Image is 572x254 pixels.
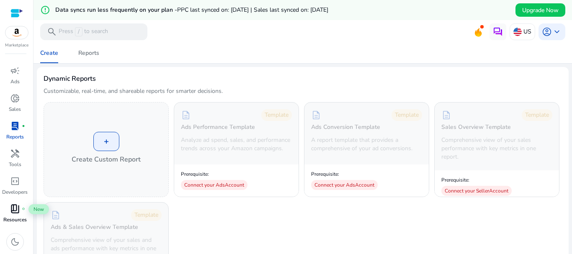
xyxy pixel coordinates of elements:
[181,136,292,153] p: Analyze ad spend, sales, and performance trends across your Amazon campaigns.
[542,27,552,37] span: account_circle
[441,110,451,120] span: description
[181,171,247,177] p: Prerequisite:
[22,124,25,128] span: fiber_manual_record
[181,124,255,131] h5: Ads Performance Template
[10,78,20,85] p: Ads
[311,110,321,120] span: description
[311,180,378,190] div: Connect your Ads Account
[10,121,20,131] span: lab_profile
[9,161,21,168] p: Tools
[28,204,49,214] span: New
[523,24,531,39] p: US
[10,149,20,159] span: handyman
[9,105,21,113] p: Sales
[44,74,96,84] h3: Dynamic Reports
[55,7,328,14] h5: Data syncs run less frequently on your plan -
[513,28,522,36] img: us.svg
[59,27,108,36] p: Press to search
[181,110,191,120] span: description
[22,207,25,210] span: fiber_manual_record
[131,209,162,221] div: Template
[311,136,422,153] p: A report template that provides a comprehensive of your ad conversions.
[78,50,99,56] div: Reports
[10,237,20,247] span: dark_mode
[552,27,562,37] span: keyboard_arrow_down
[441,136,552,161] p: Comprehensive view of your sales performance with key metrics in one report.
[522,109,552,121] div: Template
[47,27,57,37] span: search
[515,3,565,17] button: Upgrade Now
[10,204,20,214] span: book_4
[10,93,20,103] span: donut_small
[5,42,28,49] p: Marketplace
[441,124,511,131] h5: Sales Overview Template
[40,50,58,56] div: Create
[5,26,28,39] img: amazon.svg
[441,177,512,183] p: Prerequisite:
[44,87,223,95] p: Customizable, real-time, and shareable reports for smarter decisions.
[392,109,422,121] div: Template
[10,66,20,76] span: campaign
[311,171,378,177] p: Prerequisite:
[51,210,61,220] span: description
[75,27,82,36] span: /
[51,224,138,231] h5: Ads & Sales Overview Template
[40,5,50,15] mat-icon: error_outline
[93,132,119,151] div: +
[311,124,380,131] h5: Ads Conversion Template
[181,180,247,190] div: Connect your Ads Account
[261,109,292,121] div: Template
[177,6,328,14] span: PPC last synced on: [DATE] | Sales last synced on: [DATE]
[72,154,141,164] h4: Create Custom Report
[441,186,512,196] div: Connect your Seller Account
[3,216,27,223] p: Resources
[6,133,24,141] p: Reports
[10,176,20,186] span: code_blocks
[2,188,28,196] p: Developers
[522,6,559,15] span: Upgrade Now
